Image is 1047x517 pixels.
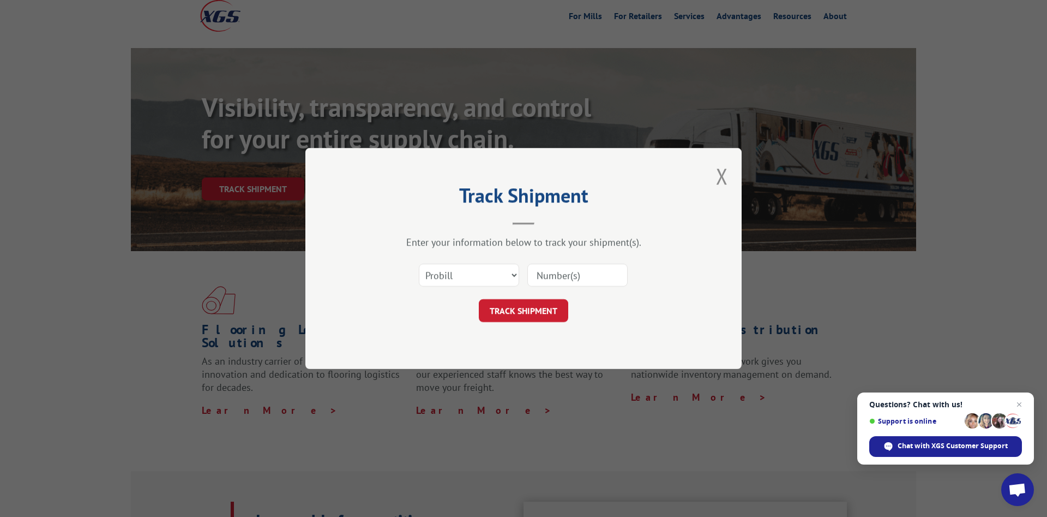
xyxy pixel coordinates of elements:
[360,236,687,248] div: Enter your information below to track your shipment(s).
[1013,398,1026,411] span: Close chat
[869,436,1022,457] div: Chat with XGS Customer Support
[479,299,568,322] button: TRACK SHIPMENT
[716,162,728,191] button: Close modal
[360,188,687,209] h2: Track Shipment
[1001,473,1034,506] div: Open chat
[869,417,961,425] span: Support is online
[898,441,1008,451] span: Chat with XGS Customer Support
[869,400,1022,409] span: Questions? Chat with us!
[527,264,628,287] input: Number(s)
